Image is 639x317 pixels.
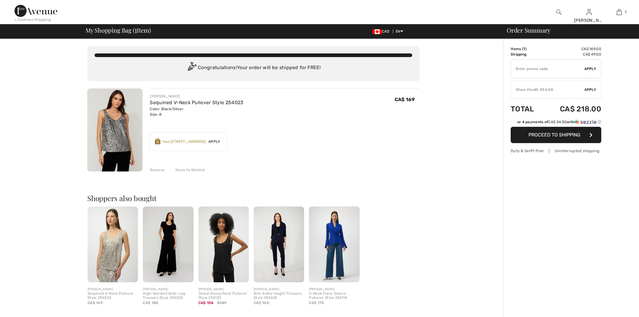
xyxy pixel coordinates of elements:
td: CA$ 218.00 [543,99,601,119]
span: 1 [523,47,525,51]
div: [PERSON_NAME] [309,287,359,292]
div: Jewel Scoop Neck Pullover Style 252132 [198,292,249,300]
td: Total [511,99,543,119]
span: 1 [135,26,137,34]
span: CA$ 180 [143,301,158,305]
span: CA$ 169 [395,97,415,102]
img: 1ère Avenue [14,5,57,17]
a: Sequined V-Neck Pullover Style 254023 [150,100,243,105]
span: 1 [625,9,626,15]
div: Remove [150,167,165,173]
img: Congratulation2.svg [186,62,198,74]
h2: Shoppers also bought [87,194,419,202]
td: Items ( ) [511,46,543,52]
span: CA$ 54.50 [548,120,567,124]
span: $149 [217,300,226,306]
div: V-Neck Flare-Sleeve Pullover Style 254114 [309,292,359,300]
div: or 4 payments of with [517,119,601,125]
span: CA$ 169 [88,301,103,305]
span: Apply [584,66,596,72]
div: or 4 payments ofCA$ 54.50withSezzle Click to learn more about Sezzle [511,119,601,127]
span: CA$ 160 [254,301,269,305]
img: Reward-Logo.svg [155,138,160,144]
div: [PERSON_NAME] [88,287,138,292]
td: CA$ 169.00 [543,46,601,52]
div: Sequined V-Neck Pullover Style 254023 [88,292,138,300]
img: Slim Ankle-length Trousers Style 254228 [254,207,304,282]
span: EN [396,29,403,34]
div: [PERSON_NAME] [198,287,249,292]
td: CA$ 49.00 [543,52,601,57]
div: Use [STREET_ADDRESS] [163,139,206,144]
div: [PERSON_NAME] [254,287,304,292]
span: Apply [584,87,596,92]
div: Duty & tariff-free | Uninterrupted shipping [511,148,601,154]
div: [PERSON_NAME] [150,94,243,99]
div: Color: Black/Silver Size: 8 [150,106,243,117]
div: Congratulations! Your order will be shipped for FREE! [95,62,412,74]
img: My Bag [617,8,622,16]
img: Canadian Dollar [372,29,382,34]
div: Order Summary [499,27,635,33]
div: [PERSON_NAME] [574,17,604,24]
div: < Continue Shopping [14,17,51,22]
div: High-Waisted Wide-Leg Trousers Style 254022 [143,292,193,300]
img: search the website [556,8,561,16]
div: [PERSON_NAME] [143,287,193,292]
span: Proceed to Shipping [528,132,580,138]
img: Jewel Scoop Neck Pullover Style 252132 [198,207,249,282]
td: Shipping [511,52,543,57]
div: Move to Wishlist [170,167,205,173]
img: High-Waisted Wide-Leg Trousers Style 254022 [143,207,193,282]
span: CA$ 104 [198,301,214,305]
a: 1 [604,8,634,16]
span: Apply [206,139,223,144]
img: My Info [586,8,592,16]
span: CA$ 175 [309,301,324,305]
img: Sezzle [575,119,596,125]
img: Sequined V-Neck Pullover Style 254023 [88,207,138,282]
div: Store Credit: 534.00 [511,87,584,92]
a: Sign In [586,9,592,15]
iframe: Opens a widget where you can chat to one of our agents [601,299,633,314]
div: Slim Ankle-length Trousers Style 254228 [254,292,304,300]
img: V-Neck Flare-Sleeve Pullover Style 254114 [309,207,359,282]
img: Sequined V-Neck Pullover Style 254023 [87,88,143,171]
span: CAD [372,29,392,34]
button: Proceed to Shipping [511,127,601,143]
span: My Shopping Bag ( Item) [85,27,151,33]
input: Promo code [511,60,584,78]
